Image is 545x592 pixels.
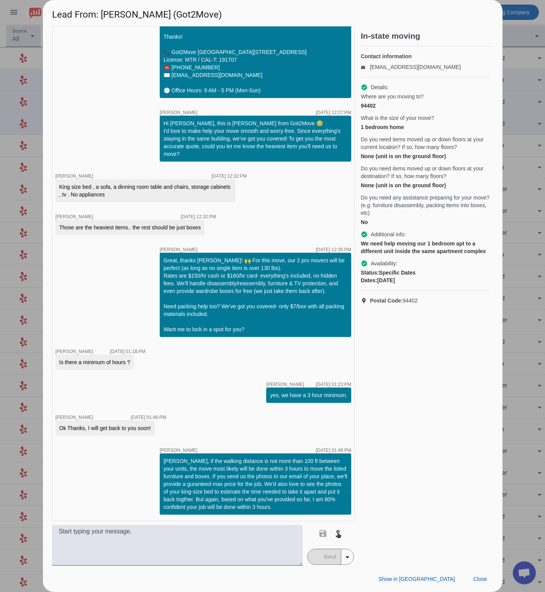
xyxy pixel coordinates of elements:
[211,174,247,178] div: [DATE] 12:32:PM
[378,576,455,582] span: Show in [GEOGRAPHIC_DATA]
[56,415,93,420] span: [PERSON_NAME]
[361,231,368,238] mat-icon: check_circle
[361,65,370,69] mat-icon: email
[361,123,490,131] div: 1 bedroom home
[164,257,347,333] div: Great, thanks [PERSON_NAME]! 🙌 For this move, our 2 pro movers will be perfect (as long as no sin...
[160,448,198,453] span: [PERSON_NAME]
[361,102,490,110] div: 94402
[56,173,93,179] span: [PERSON_NAME]
[343,553,352,562] mat-icon: arrow_drop_down
[110,349,145,354] div: [DATE] 01:18:PM
[370,64,461,70] a: [EMAIL_ADDRESS][DOMAIN_NAME]
[361,136,490,151] span: Do you need items moved up or down floors at your current location? If so, how many floors?
[164,119,347,158] div: Hi [PERSON_NAME], this is [PERSON_NAME] from Got2Move 😊 I'd love to make help your move smooth an...
[160,247,198,252] span: [PERSON_NAME]
[372,572,461,586] button: Show in [GEOGRAPHIC_DATA]
[160,110,198,115] span: [PERSON_NAME]
[316,448,351,453] div: [DATE] 01:48:PM
[181,214,216,219] div: [DATE] 12:32:PM
[371,83,389,91] span: Details:
[59,424,151,432] div: Ok Thanks, I will get back to you soon!
[52,525,303,566] textarea: To enrich screen reader interactions, please activate Accessibility in Grammarly extension settings
[59,224,201,231] div: Those are the heaviest items.. the rest should be just boxes
[370,298,403,304] strong: Postal Code:
[361,218,490,226] div: No
[361,240,490,255] div: We need help moving our 1 bedroom apt to a different unit inside the same apartment complex
[361,270,379,276] strong: Status:
[56,214,93,219] span: [PERSON_NAME]
[59,183,232,198] div: King size bed , a sofa, a dinning room table and chairs, storage cabinets , tv . No appliances
[316,382,351,387] div: [DATE] 01:23:PM
[361,276,490,284] div: [DATE]
[473,576,487,582] span: Close
[361,182,490,189] div: None (unit is on the ground floor)
[361,269,490,276] div: Specific Dates
[361,52,490,60] h4: Contact information
[334,529,343,538] mat-icon: touch_app
[361,298,370,304] mat-icon: location_on
[361,194,490,217] span: Do you need any assistance preparing for your move? (e.g. furniture disassembly, packing items in...
[371,260,398,267] span: Availability:
[361,114,434,122] span: What is the size of your move?
[164,457,347,511] div: [PERSON_NAME], if the walking distance is not more than 100 ft between your units, the move most ...
[361,277,377,283] strong: Dates:
[361,93,424,100] span: Where are you moving to?
[131,415,166,420] div: [DATE] 01:46:PM
[270,391,347,399] div: yes, we have a 3 hour minimum.
[371,231,406,238] span: Additional info:
[59,358,130,366] div: Is there a minimum of hours ?
[316,110,351,115] div: [DATE] 12:27:PM
[316,247,351,252] div: [DATE] 12:35:PM
[361,84,368,91] mat-icon: check_circle
[361,32,493,40] h2: In-state moving
[370,297,418,304] span: 94402
[361,260,368,267] mat-icon: check_circle
[361,152,490,160] div: None (unit is on the ground floor)
[361,165,490,180] span: Do you need items moved up or down floors at your destination? If so, how many floors?
[56,349,93,354] span: [PERSON_NAME]
[266,382,304,387] span: [PERSON_NAME]
[467,572,493,586] button: Close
